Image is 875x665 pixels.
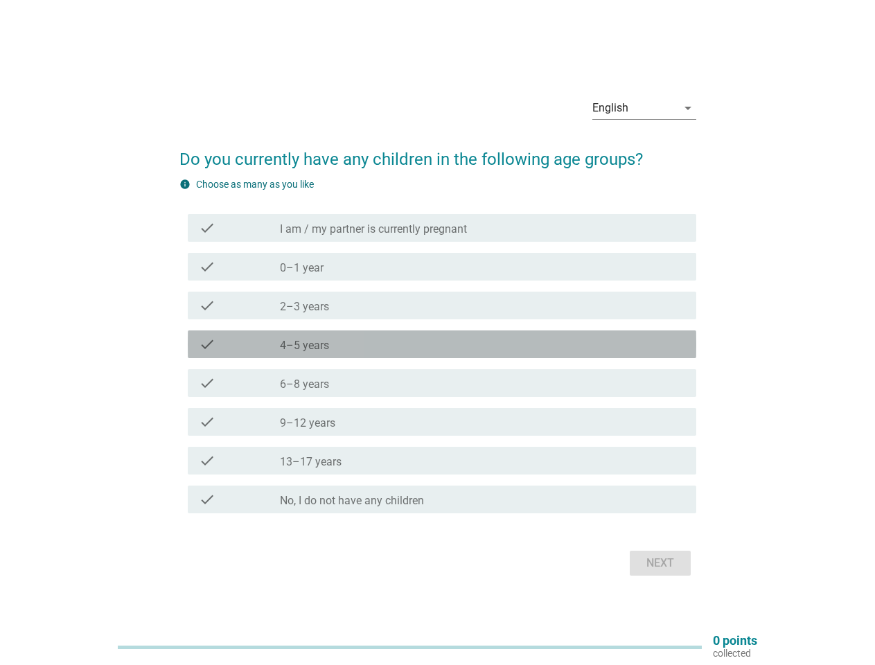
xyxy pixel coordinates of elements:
[196,179,314,190] label: Choose as many as you like
[199,336,215,353] i: check
[199,220,215,236] i: check
[713,647,757,659] p: collected
[280,416,335,430] label: 9–12 years
[199,297,215,314] i: check
[592,102,628,114] div: English
[280,300,329,314] label: 2–3 years
[199,452,215,469] i: check
[713,635,757,647] p: 0 points
[199,258,215,275] i: check
[680,100,696,116] i: arrow_drop_down
[280,222,467,236] label: I am / my partner is currently pregnant
[280,455,342,469] label: 13–17 years
[280,494,424,508] label: No, I do not have any children
[199,491,215,508] i: check
[280,261,324,275] label: 0–1 year
[199,375,215,391] i: check
[280,378,329,391] label: 6–8 years
[179,179,191,190] i: info
[280,339,329,353] label: 4–5 years
[199,414,215,430] i: check
[179,133,696,172] h2: Do you currently have any children in the following age groups?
